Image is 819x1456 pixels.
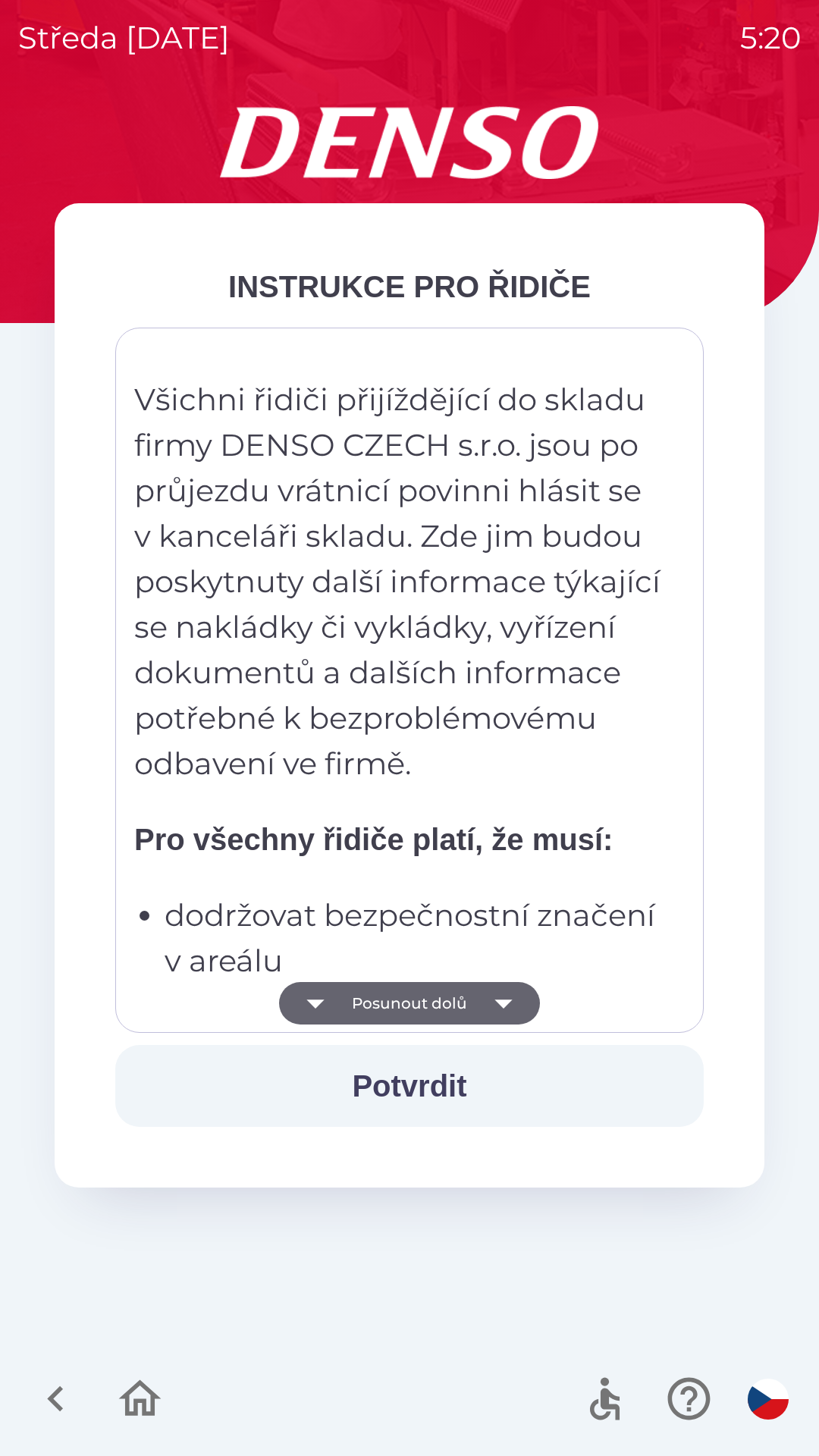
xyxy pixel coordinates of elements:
img: cs flag [748,1379,789,1420]
button: Posunout dolů [279,982,540,1025]
p: 5:20 [740,15,801,61]
p: Všichni řidiči přijíždějící do skladu firmy DENSO CZECH s.r.o. jsou po průjezdu vrátnicí povinni ... [134,377,664,786]
strong: Pro všechny řidiče platí, že musí: [134,823,613,856]
p: dodržovat bezpečnostní značení v areálu [165,893,664,984]
div: INSTRUKCE PRO ŘIDIČE [115,264,704,309]
button: Potvrdit [115,1045,704,1127]
p: středa [DATE] [18,15,230,61]
img: Logo [55,106,764,179]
